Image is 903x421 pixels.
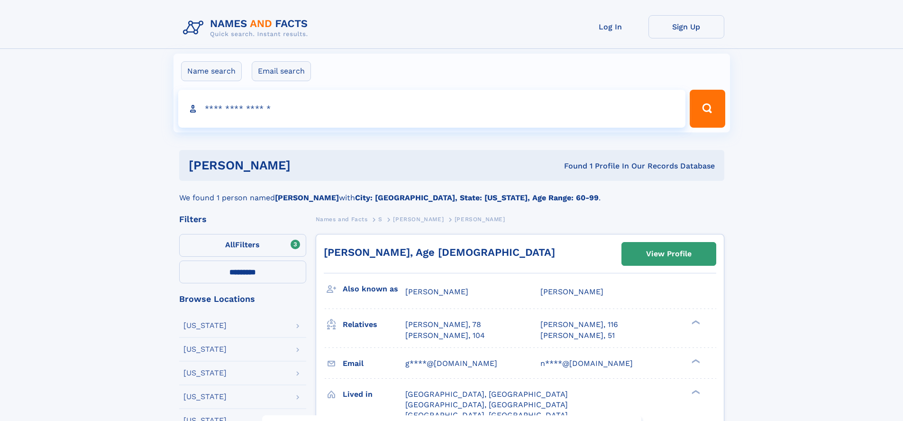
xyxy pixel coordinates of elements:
div: [US_STATE] [183,393,227,401]
b: [PERSON_NAME] [275,193,339,202]
span: [GEOGRAPHIC_DATA], [GEOGRAPHIC_DATA] [405,400,568,409]
span: [PERSON_NAME] [455,216,505,223]
a: [PERSON_NAME] [393,213,444,225]
span: S [378,216,383,223]
h3: Lived in [343,386,405,402]
b: City: [GEOGRAPHIC_DATA], State: [US_STATE], Age Range: 60-99 [355,193,599,202]
div: [US_STATE] [183,369,227,377]
div: We found 1 person named with . [179,181,724,204]
a: [PERSON_NAME], 78 [405,319,481,330]
span: [GEOGRAPHIC_DATA], [GEOGRAPHIC_DATA] [405,390,568,399]
a: Log In [573,15,648,38]
span: All [225,240,235,249]
div: ❯ [689,358,701,364]
span: [PERSON_NAME] [405,287,468,296]
div: Filters [179,215,306,224]
h3: Also known as [343,281,405,297]
h1: [PERSON_NAME] [189,159,428,171]
a: Sign Up [648,15,724,38]
label: Email search [252,61,311,81]
a: View Profile [622,243,716,265]
a: S [378,213,383,225]
h3: Relatives [343,317,405,333]
span: [GEOGRAPHIC_DATA], [GEOGRAPHIC_DATA] [405,411,568,420]
a: [PERSON_NAME], 116 [540,319,618,330]
label: Name search [181,61,242,81]
div: Found 1 Profile In Our Records Database [427,161,715,171]
a: [PERSON_NAME], Age [DEMOGRAPHIC_DATA] [324,246,555,258]
img: Logo Names and Facts [179,15,316,41]
div: [US_STATE] [183,322,227,329]
h3: Email [343,356,405,372]
button: Search Button [690,90,725,128]
a: [PERSON_NAME], 104 [405,330,485,341]
input: search input [178,90,686,128]
span: [PERSON_NAME] [393,216,444,223]
div: ❯ [689,389,701,395]
a: Names and Facts [316,213,368,225]
div: View Profile [646,243,692,265]
a: [PERSON_NAME], 51 [540,330,615,341]
label: Filters [179,234,306,257]
div: ❯ [689,319,701,326]
span: [PERSON_NAME] [540,287,603,296]
div: [US_STATE] [183,346,227,353]
div: Browse Locations [179,295,306,303]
